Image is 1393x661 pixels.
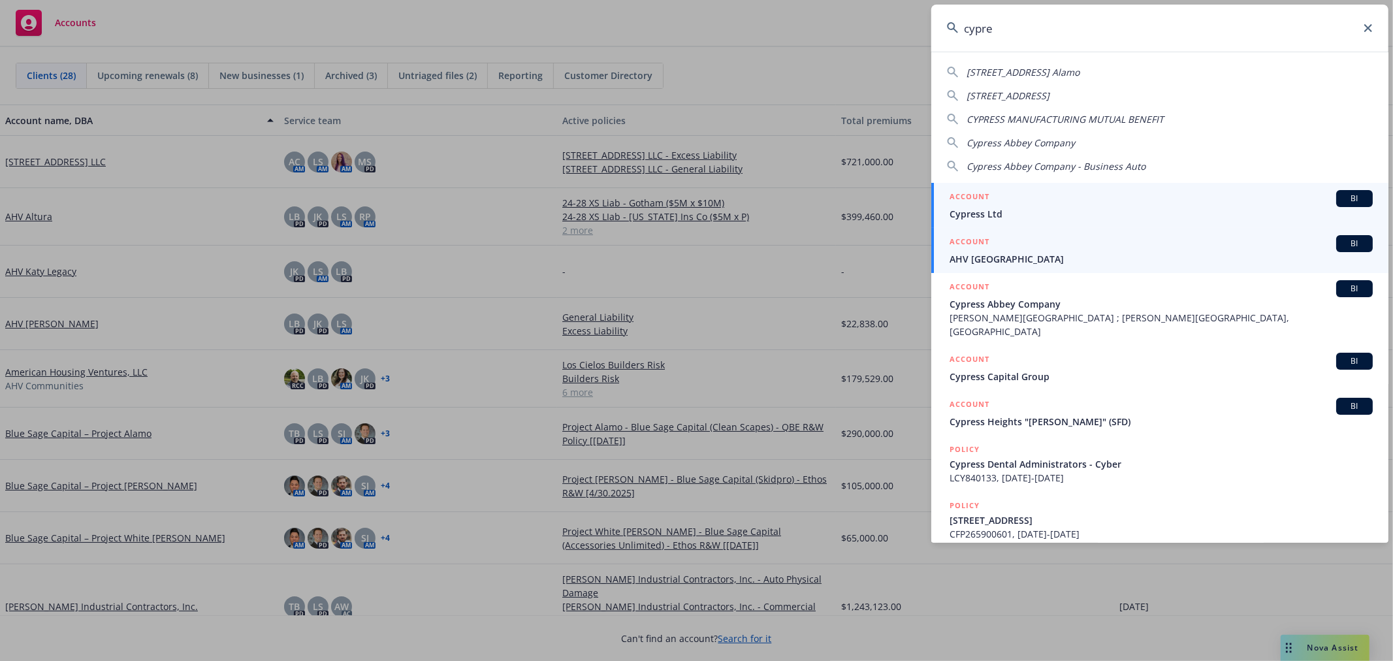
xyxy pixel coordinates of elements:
[931,492,1388,548] a: POLICY[STREET_ADDRESS]CFP265900601, [DATE]-[DATE]
[950,207,1373,221] span: Cypress Ltd
[931,273,1388,346] a: ACCOUNTBICypress Abbey Company[PERSON_NAME][GEOGRAPHIC_DATA] ; [PERSON_NAME][GEOGRAPHIC_DATA], [G...
[950,311,1373,338] span: [PERSON_NAME][GEOGRAPHIC_DATA] ; [PERSON_NAME][GEOGRAPHIC_DATA], [GEOGRAPHIC_DATA]
[950,499,980,512] h5: POLICY
[950,527,1373,541] span: CFP265900601, [DATE]-[DATE]
[931,346,1388,391] a: ACCOUNTBICypress Capital Group
[950,297,1373,311] span: Cypress Abbey Company
[950,415,1373,428] span: Cypress Heights "[PERSON_NAME]" (SFD)
[1341,283,1368,295] span: BI
[950,370,1373,383] span: Cypress Capital Group
[950,398,989,413] h5: ACCOUNT
[950,252,1373,266] span: AHV [GEOGRAPHIC_DATA]
[931,391,1388,436] a: ACCOUNTBICypress Heights "[PERSON_NAME]" (SFD)
[931,436,1388,492] a: POLICYCypress Dental Administrators - CyberLCY840133, [DATE]-[DATE]
[950,190,989,206] h5: ACCOUNT
[967,113,1164,125] span: CYPRESS MANUFACTURING MUTUAL BENEFIT
[950,235,989,251] h5: ACCOUNT
[1341,193,1368,204] span: BI
[1341,355,1368,367] span: BI
[950,471,1373,485] span: LCY840133, [DATE]-[DATE]
[931,228,1388,273] a: ACCOUNTBIAHV [GEOGRAPHIC_DATA]
[967,66,1080,78] span: [STREET_ADDRESS] Alamo
[1341,238,1368,250] span: BI
[950,353,989,368] h5: ACCOUNT
[967,137,1075,149] span: Cypress Abbey Company
[967,89,1049,102] span: [STREET_ADDRESS]
[950,443,980,456] h5: POLICY
[967,160,1145,172] span: Cypress Abbey Company - Business Auto
[931,183,1388,228] a: ACCOUNTBICypress Ltd
[1341,400,1368,412] span: BI
[950,513,1373,527] span: [STREET_ADDRESS]
[950,457,1373,471] span: Cypress Dental Administrators - Cyber
[931,5,1388,52] input: Search...
[950,280,989,296] h5: ACCOUNT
